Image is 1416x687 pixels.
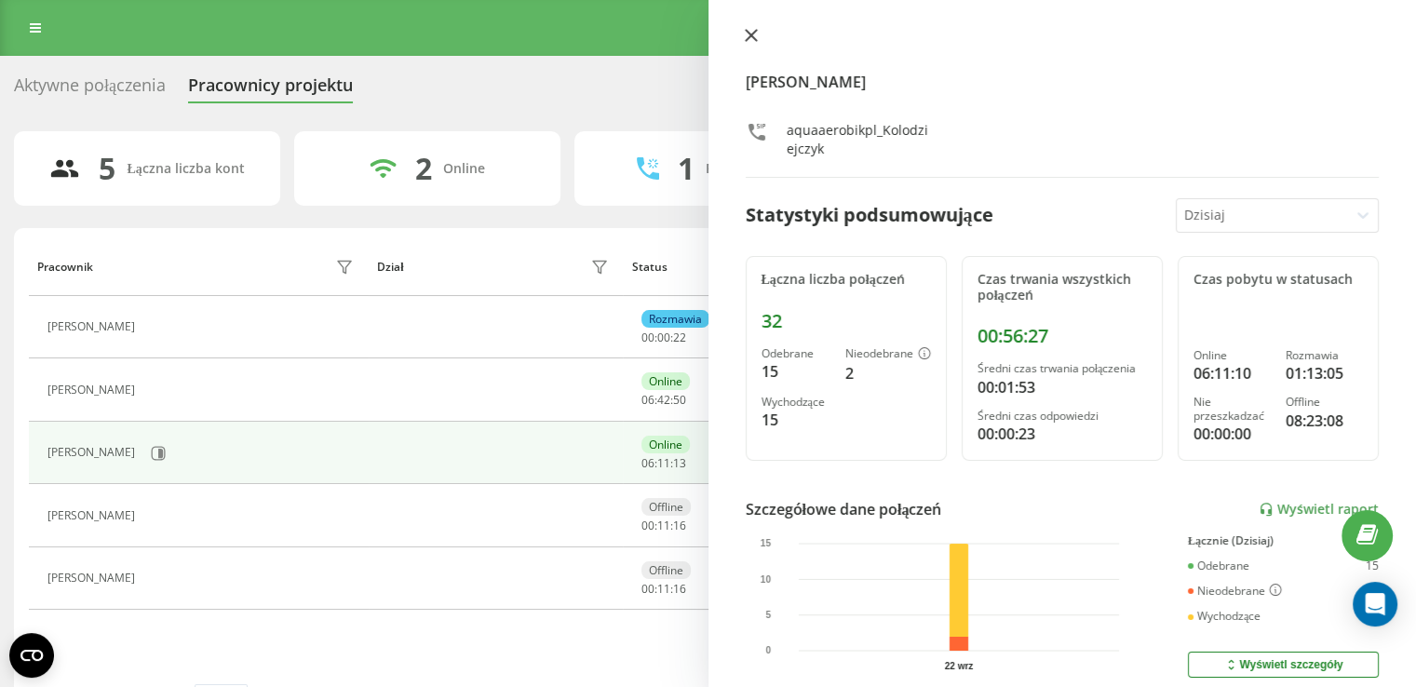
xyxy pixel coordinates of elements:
[99,151,115,186] div: 5
[978,423,1147,445] div: 00:00:23
[641,519,686,532] div: : :
[978,410,1147,423] div: Średni czas odpowiedzi
[1193,423,1271,445] div: 00:00:00
[641,394,686,407] div: : :
[1286,410,1363,432] div: 08:23:08
[673,330,686,345] span: 22
[188,75,353,104] div: Pracownicy projektu
[762,347,830,360] div: Odebrane
[1188,584,1282,599] div: Nieodebrane
[657,455,670,471] span: 11
[657,330,670,345] span: 00
[632,261,668,274] div: Status
[673,392,686,408] span: 50
[641,310,709,328] div: Rozmawia
[641,457,686,470] div: : :
[845,347,931,362] div: Nieodebrane
[14,75,166,104] div: Aktywne połączenia
[673,518,686,533] span: 16
[978,272,1147,303] div: Czas trwania wszystkich połączeń
[746,201,993,229] div: Statystyki podsumowujące
[765,610,771,620] text: 5
[47,509,140,522] div: [PERSON_NAME]
[1286,396,1363,409] div: Offline
[944,661,973,671] text: 22 wrz
[746,498,942,520] div: Szczegółowe dane połączeń
[657,392,670,408] span: 42
[762,310,931,332] div: 32
[978,376,1147,398] div: 00:01:53
[1223,657,1342,672] div: Wyświetl szczegóły
[1193,396,1271,423] div: Nie przeszkadzać
[1188,559,1249,572] div: Odebrane
[845,362,931,384] div: 2
[641,583,686,596] div: : :
[641,455,654,471] span: 06
[978,362,1147,375] div: Średni czas trwania połączenia
[377,261,403,274] div: Dział
[37,261,93,274] div: Pracownik
[657,581,670,597] span: 11
[1188,652,1379,678] button: Wyświetl szczegóły
[641,561,691,579] div: Offline
[641,518,654,533] span: 00
[641,581,654,597] span: 00
[47,446,140,459] div: [PERSON_NAME]
[127,161,244,177] div: Łączna liczba kont
[415,151,432,186] div: 2
[1188,534,1379,547] div: Łącznie (Dzisiaj)
[641,330,654,345] span: 00
[1366,559,1379,572] div: 15
[1286,362,1363,384] div: 01:13:05
[762,409,830,431] div: 15
[706,161,780,177] div: Rozmawiają
[641,392,654,408] span: 06
[641,331,686,344] div: : :
[1193,349,1271,362] div: Online
[47,384,140,397] div: [PERSON_NAME]
[47,320,140,333] div: [PERSON_NAME]
[762,272,931,288] div: Łączna liczba połączeń
[762,396,830,409] div: Wychodzące
[673,581,686,597] span: 16
[641,498,691,516] div: Offline
[760,574,771,585] text: 10
[762,360,830,383] div: 15
[765,645,771,655] text: 0
[47,572,140,585] div: [PERSON_NAME]
[1188,610,1261,623] div: Wychodzące
[978,325,1147,347] div: 00:56:27
[657,518,670,533] span: 11
[746,71,1380,93] h4: [PERSON_NAME]
[641,372,690,390] div: Online
[1193,362,1271,384] div: 06:11:10
[1286,349,1363,362] div: Rozmawia
[1353,582,1397,626] div: Open Intercom Messenger
[673,455,686,471] span: 13
[678,151,695,186] div: 1
[1259,502,1379,518] a: Wyświetl raport
[787,121,932,158] div: aquaaerobikpl_Kolodziejczyk
[760,538,771,548] text: 15
[641,436,690,453] div: Online
[443,161,485,177] div: Online
[9,633,54,678] button: Open CMP widget
[1193,272,1363,288] div: Czas pobytu w statusach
